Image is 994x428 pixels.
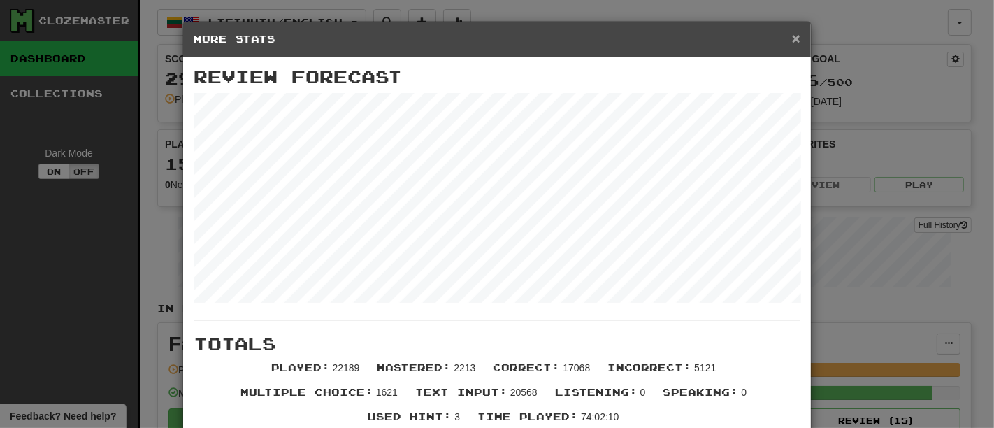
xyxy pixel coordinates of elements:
[194,335,800,353] h3: Totals
[792,30,800,46] span: ×
[264,361,370,385] li: 22189
[494,362,561,373] span: Correct :
[271,362,330,373] span: Played :
[548,385,656,410] li: 0
[600,361,726,385] li: 5121
[607,362,691,373] span: Incorrect :
[368,411,452,422] span: Used Hint :
[194,32,800,46] h5: More Stats
[792,31,800,45] button: Close
[240,386,373,398] span: Multiple Choice :
[663,386,738,398] span: Speaking :
[194,68,800,86] h3: Review Forecast
[555,386,638,398] span: Listening :
[415,386,507,398] span: Text Input :
[656,385,757,410] li: 0
[477,411,578,422] span: Time Played :
[487,361,601,385] li: 17068
[370,361,486,385] li: 2213
[377,362,451,373] span: Mastered :
[233,385,408,410] li: 1621
[408,385,548,410] li: 20568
